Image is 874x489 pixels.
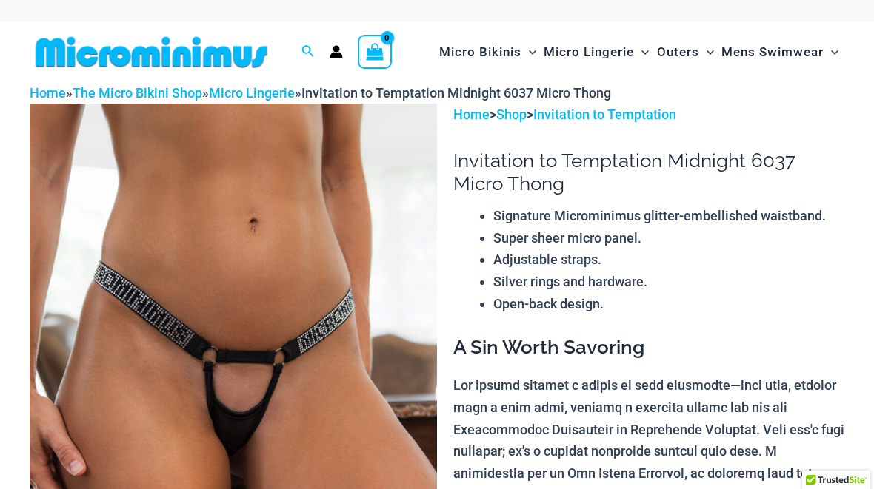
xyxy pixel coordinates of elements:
span: Mens Swimwear [721,33,824,71]
li: Super sheer micro panel. [493,227,844,249]
span: Outers [657,33,699,71]
p: > > [453,104,844,126]
span: Menu Toggle [521,33,536,71]
a: Search icon link [301,43,315,61]
h3: A Sin Worth Savoring [453,335,844,360]
li: Signature Microminimus glitter-embellished waistband. [493,205,844,227]
a: Home [30,85,66,101]
a: Micro BikinisMenu ToggleMenu Toggle [436,30,540,75]
img: MM SHOP LOGO FLAT [30,36,273,69]
span: Invitation to Temptation Midnight 6037 Micro Thong [301,85,611,101]
span: Micro Lingerie [544,33,634,71]
a: View Shopping Cart, empty [358,35,392,69]
a: OutersMenu ToggleMenu Toggle [653,30,718,75]
a: Home [453,107,490,122]
nav: Site Navigation [433,27,844,77]
span: Menu Toggle [634,33,649,71]
h1: Invitation to Temptation Midnight 6037 Micro Thong [453,149,844,195]
a: Micro Lingerie [209,85,295,101]
span: Micro Bikinis [439,33,521,71]
a: The Micro Bikini Shop [73,85,202,101]
a: Mens SwimwearMenu ToggleMenu Toggle [718,30,842,75]
span: » » » [30,85,611,101]
a: Account icon link [330,45,343,58]
li: Open-back design. [493,293,844,315]
a: Invitation to Temptation [533,107,676,122]
li: Silver rings and hardware. [493,271,844,293]
span: Menu Toggle [699,33,714,71]
a: Micro LingerieMenu ToggleMenu Toggle [540,30,653,75]
li: Adjustable straps. [493,249,844,271]
a: Shop [496,107,527,122]
span: Menu Toggle [824,33,838,71]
